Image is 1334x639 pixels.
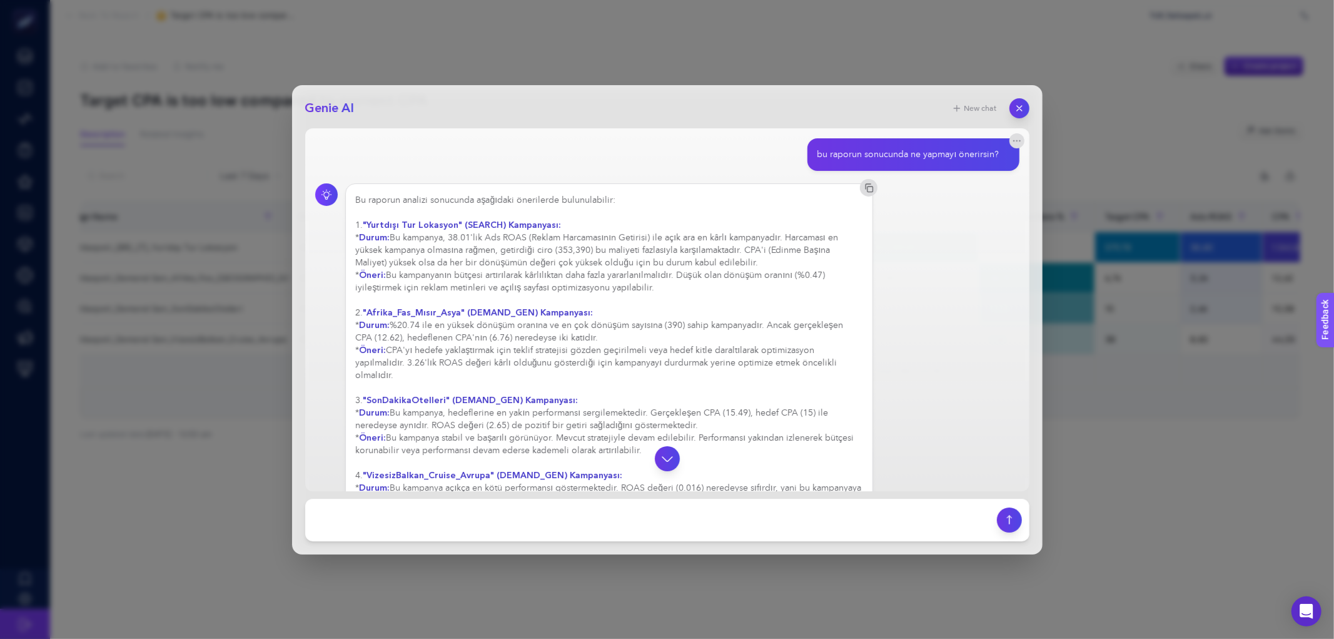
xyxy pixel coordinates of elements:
[305,100,355,117] h2: Genie AI
[356,194,863,544] div: Bu raporun analizi sonucunda aşağıdaki önerilerde bulunulabilir: 1. * Bu kampanya, 38.01'lik Ads ...
[360,269,387,281] strong: Öneri:
[360,407,390,419] strong: Durum:
[360,482,390,494] strong: Durum:
[944,100,1004,117] button: New chat
[8,4,48,14] span: Feedback
[363,394,579,406] strong: "SonDakikaOtelleri" (DEMAND_GEN) Kampanyası:
[360,232,390,243] strong: Durum:
[860,179,877,197] button: Copy
[360,344,387,356] strong: Öneri:
[360,319,390,331] strong: Durum:
[360,432,387,444] strong: Öneri:
[363,307,594,319] strong: "Afrika_Fas_Mısır_Asya" (DEMAND_GEN) Kampanyası:
[1291,596,1321,626] div: Open Intercom Messenger
[363,469,623,481] strong: "VizesizBalkan_Cruise_Avrupa" (DEMAND_GEN) Kampanyası:
[363,219,562,231] strong: "Yurtdışı Tur Lokasyon" (SEARCH) Kampanyası:
[817,148,999,161] div: bu raporun sonucunda ne yapmayı önerirsin?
